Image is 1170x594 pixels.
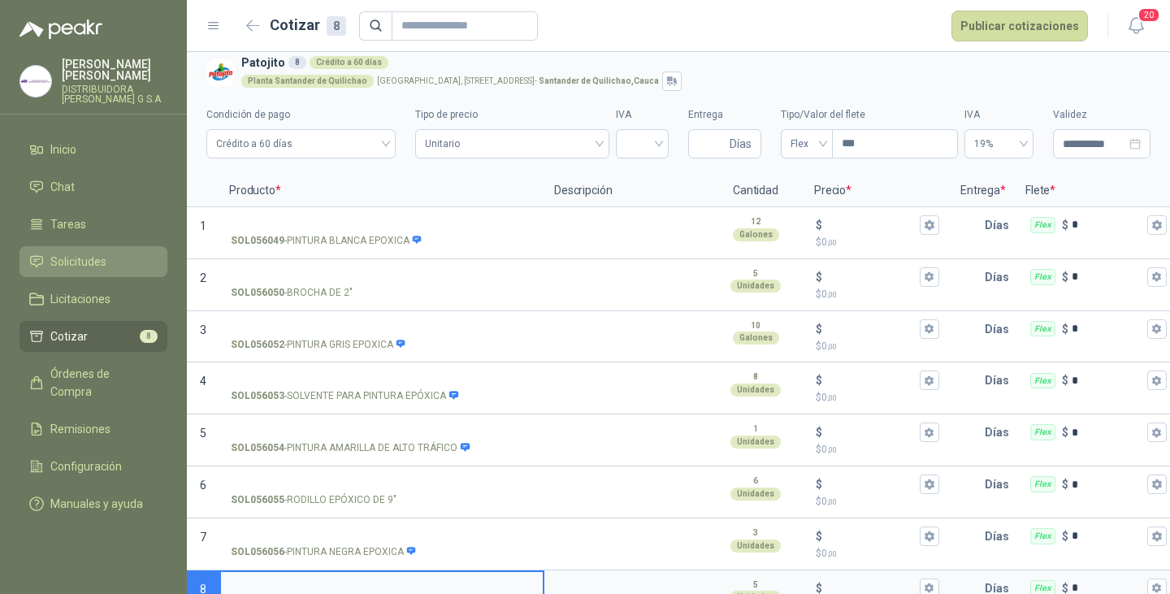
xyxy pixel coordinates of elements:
a: Remisiones [19,414,167,444]
span: 7 [200,531,206,544]
span: 0 [821,548,837,559]
span: Configuración [50,457,122,475]
p: $ [1062,527,1068,545]
div: Planta Santander de Quilichao [241,75,374,88]
img: Company Logo [206,59,235,87]
span: ,00 [827,342,837,351]
a: Órdenes de Compra [19,358,167,407]
p: - BROCHA DE 2" [231,285,353,301]
p: $ [1062,320,1068,338]
a: Chat [19,171,167,202]
p: [GEOGRAPHIC_DATA], [STREET_ADDRESS] - [377,77,659,85]
button: $$0,00 [920,267,939,287]
img: Logo peakr [19,20,102,39]
input: $$0,00 [825,219,916,231]
div: Unidades [730,436,781,449]
p: $ [816,527,822,545]
p: $ [816,423,822,441]
div: Unidades [730,280,781,293]
p: - SOLVENTE PARA PINTURA EPÓXICA [231,388,459,404]
input: $$0,00 [825,271,916,283]
div: Flex [1030,373,1055,389]
p: $ [1062,268,1068,286]
p: $ [816,371,822,389]
input: Flex $ [1072,271,1144,283]
p: $ [1062,216,1068,234]
p: 5 [753,579,758,592]
a: Licitaciones [19,284,167,314]
p: $ [816,320,822,338]
p: Días [985,416,1016,449]
label: Validez [1053,107,1150,123]
input: Flex $ [1072,219,1144,231]
p: Cantidad [707,175,804,207]
span: 0 [821,236,837,248]
h3: Patojito [241,54,1144,72]
button: $$0,00 [920,371,939,390]
span: 8 [140,330,158,343]
h2: Cotizar [270,14,346,37]
p: $ [816,287,939,302]
a: Tareas [19,209,167,240]
p: Producto [219,175,544,207]
label: Condición de pago [206,107,396,123]
div: Crédito a 60 días [310,56,388,69]
span: Cotizar [50,327,88,345]
p: Días [985,209,1016,241]
p: - PINTURA GRIS EPOXICA [231,337,406,353]
strong: SOL056055 [231,492,284,508]
div: Flex [1030,217,1055,233]
span: 0 [821,340,837,352]
div: Unidades [730,384,781,397]
p: Días [985,313,1016,345]
input: Flex $ [1072,479,1144,491]
p: 6 [753,475,758,488]
strong: SOL056054 [231,440,284,456]
input: SOL056052-PINTURA GRIS EPOXICA [231,323,533,336]
input: $$0,00 [825,323,916,335]
p: Precio [804,175,951,207]
p: 3 [753,527,758,540]
div: Galones [733,228,779,241]
strong: SOL056049 [231,233,284,249]
label: IVA [964,107,1033,123]
a: Cotizar8 [19,321,167,352]
p: $ [816,339,939,354]
span: 0 [821,496,837,507]
span: Órdenes de Compra [50,365,152,401]
span: 3 [200,323,206,336]
a: Manuales y ayuda [19,488,167,519]
a: Inicio [19,134,167,165]
p: Días [985,364,1016,397]
button: Flex $ [1147,371,1167,390]
img: Company Logo [20,66,51,97]
p: - PINTURA NEGRA EPOXICA [231,544,417,560]
button: Flex $ [1147,319,1167,339]
input: Flex $ [1072,375,1144,387]
span: Flex [791,132,823,156]
input: $$0,00 [825,479,916,491]
span: 0 [821,288,837,300]
a: Configuración [19,451,167,482]
p: Descripción [544,175,707,207]
div: Unidades [730,488,781,501]
button: Publicar cotizaciones [951,11,1088,41]
p: $ [1062,423,1068,441]
span: ,00 [827,290,837,299]
input: SOL056050-BROCHA DE 2" [231,271,533,284]
a: Solicitudes [19,246,167,277]
input: SOL056055-RODILLO EPÓXICO DE 9" [231,479,533,491]
span: Solicitudes [50,253,106,271]
label: Tipo/Valor del flete [781,107,958,123]
div: 8 [327,16,346,36]
strong: Santander de Quilichao , Cauca [539,76,659,85]
button: $$0,00 [920,475,939,494]
button: Flex $ [1147,527,1167,546]
span: Licitaciones [50,290,110,308]
span: 0 [821,444,837,455]
div: Unidades [730,540,781,553]
strong: SOL056053 [231,388,284,404]
p: $ [816,268,822,286]
p: - PINTURA BLANCA EPOXICA [231,233,422,249]
p: Entrega [951,175,1016,207]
